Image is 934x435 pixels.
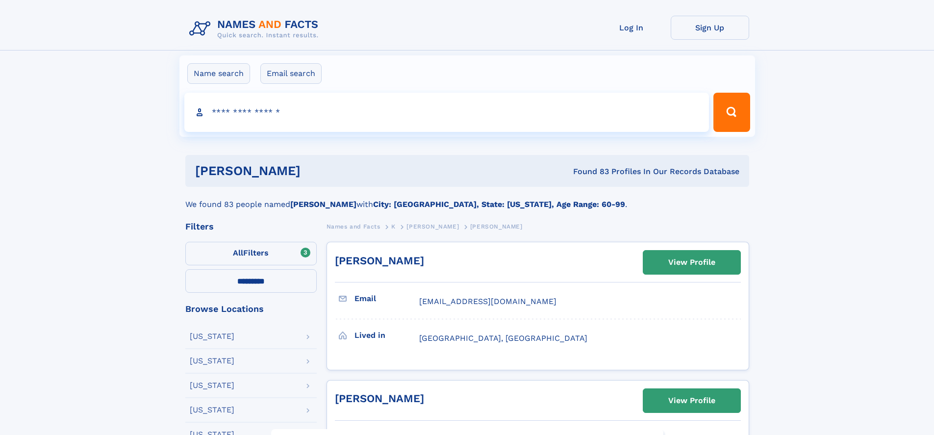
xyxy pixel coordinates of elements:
[391,220,396,232] a: K
[671,16,749,40] a: Sign Up
[437,166,739,177] div: Found 83 Profiles In Our Records Database
[419,297,556,306] span: [EMAIL_ADDRESS][DOMAIN_NAME]
[184,93,709,132] input: search input
[668,251,715,274] div: View Profile
[354,290,419,307] h3: Email
[190,382,234,389] div: [US_STATE]
[643,251,740,274] a: View Profile
[185,16,327,42] img: Logo Names and Facts
[290,200,356,209] b: [PERSON_NAME]
[354,327,419,344] h3: Lived in
[419,333,587,343] span: [GEOGRAPHIC_DATA], [GEOGRAPHIC_DATA]
[373,200,625,209] b: City: [GEOGRAPHIC_DATA], State: [US_STATE], Age Range: 60-99
[713,93,750,132] button: Search Button
[233,248,243,257] span: All
[335,255,424,267] a: [PERSON_NAME]
[643,389,740,412] a: View Profile
[391,223,396,230] span: K
[185,222,317,231] div: Filters
[185,187,749,210] div: We found 83 people named with .
[592,16,671,40] a: Log In
[190,406,234,414] div: [US_STATE]
[327,220,380,232] a: Names and Facts
[187,63,250,84] label: Name search
[470,223,523,230] span: [PERSON_NAME]
[406,223,459,230] span: [PERSON_NAME]
[335,392,424,405] a: [PERSON_NAME]
[406,220,459,232] a: [PERSON_NAME]
[185,242,317,265] label: Filters
[668,389,715,412] div: View Profile
[260,63,322,84] label: Email search
[190,357,234,365] div: [US_STATE]
[195,165,437,177] h1: [PERSON_NAME]
[190,333,234,340] div: [US_STATE]
[185,305,317,313] div: Browse Locations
